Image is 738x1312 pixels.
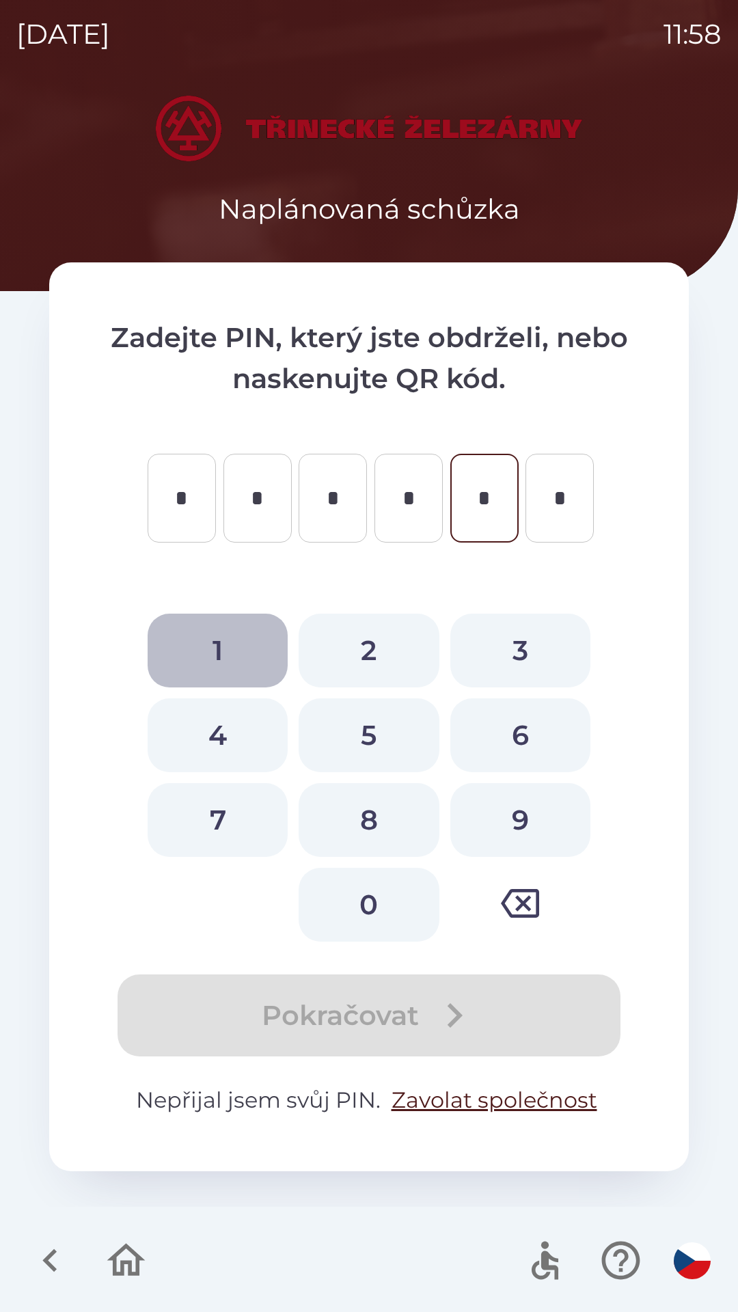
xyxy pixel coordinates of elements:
[104,317,634,399] p: Zadejte PIN, který jste obdrželi, nebo naskenujte QR kód.
[49,96,689,161] img: Logo
[450,783,590,857] button: 9
[299,783,439,857] button: 8
[148,698,288,772] button: 4
[16,14,110,55] p: [DATE]
[148,614,288,687] button: 1
[299,614,439,687] button: 2
[450,614,590,687] button: 3
[664,14,722,55] p: 11:58
[299,868,439,942] button: 0
[450,698,590,772] button: 6
[386,1084,603,1117] button: Zavolat společnost
[219,189,520,230] p: Naplánovaná schůzka
[104,1084,634,1117] p: Nepřijal jsem svůj PIN.
[148,783,288,857] button: 7
[674,1242,711,1279] img: cs flag
[299,698,439,772] button: 5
